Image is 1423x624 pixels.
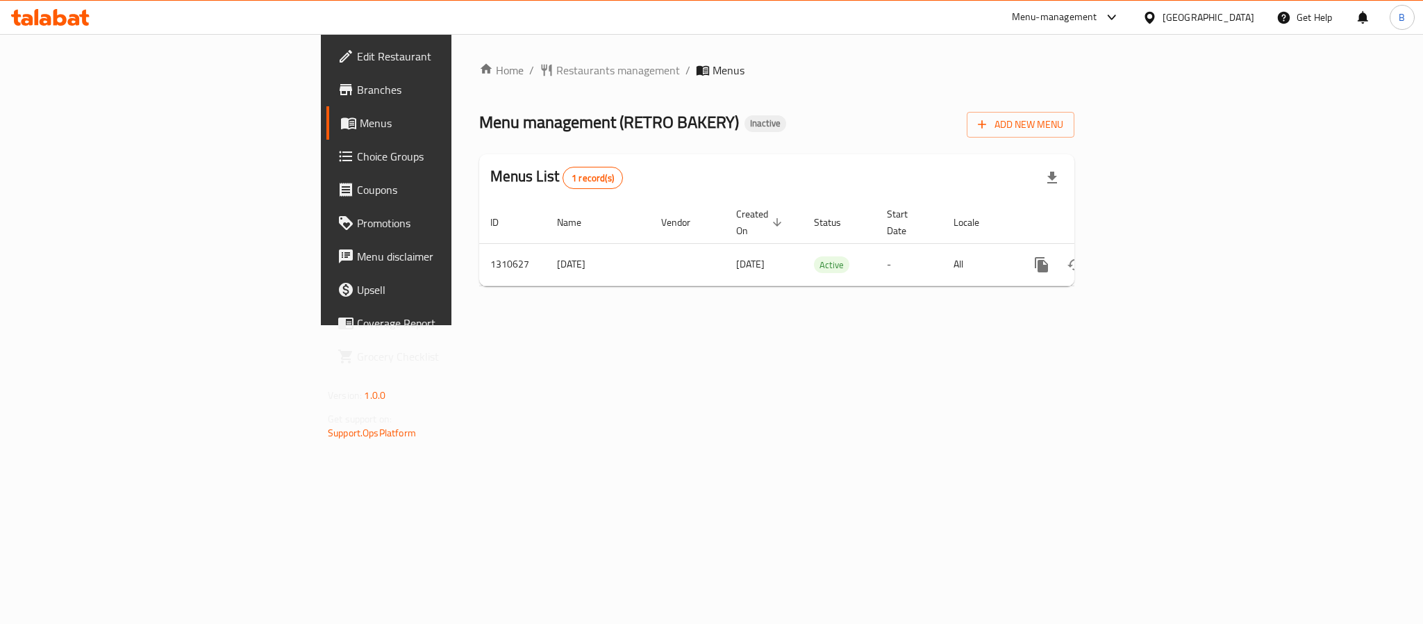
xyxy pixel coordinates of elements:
[326,73,558,106] a: Branches
[942,243,1014,286] td: All
[1025,248,1058,281] button: more
[364,386,385,404] span: 1.0.0
[479,202,1170,286] table: enhanced table
[661,214,708,231] span: Vendor
[814,257,849,273] span: Active
[744,117,786,129] span: Inactive
[887,206,926,239] span: Start Date
[556,62,680,79] span: Restaurants management
[713,62,744,79] span: Menus
[954,214,997,231] span: Locale
[326,173,558,206] a: Coupons
[326,306,558,340] a: Coverage Report
[1012,9,1097,26] div: Menu-management
[328,386,362,404] span: Version:
[357,215,547,231] span: Promotions
[326,140,558,173] a: Choice Groups
[978,116,1063,133] span: Add New Menu
[814,256,849,273] div: Active
[967,112,1074,138] button: Add New Menu
[736,255,765,273] span: [DATE]
[479,62,1074,79] nav: breadcrumb
[326,240,558,273] a: Menu disclaimer
[360,115,547,131] span: Menus
[685,62,690,79] li: /
[490,214,517,231] span: ID
[357,281,547,298] span: Upsell
[357,348,547,365] span: Grocery Checklist
[357,48,547,65] span: Edit Restaurant
[326,273,558,306] a: Upsell
[546,243,650,286] td: [DATE]
[328,410,392,428] span: Get support on:
[1014,202,1170,244] th: Actions
[490,166,623,189] h2: Menus List
[557,214,599,231] span: Name
[736,206,786,239] span: Created On
[326,40,558,73] a: Edit Restaurant
[876,243,942,286] td: -
[326,206,558,240] a: Promotions
[563,172,622,185] span: 1 record(s)
[1163,10,1254,25] div: [GEOGRAPHIC_DATA]
[814,214,859,231] span: Status
[357,148,547,165] span: Choice Groups
[357,181,547,198] span: Coupons
[357,81,547,98] span: Branches
[744,115,786,132] div: Inactive
[1399,10,1405,25] span: B
[1035,161,1069,195] div: Export file
[357,248,547,265] span: Menu disclaimer
[326,340,558,373] a: Grocery Checklist
[1058,248,1092,281] button: Change Status
[328,424,416,442] a: Support.OpsPlatform
[540,62,680,79] a: Restaurants management
[357,315,547,331] span: Coverage Report
[479,106,739,138] span: Menu management ( RETRO BAKERY )
[326,106,558,140] a: Menus
[563,167,623,189] div: Total records count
